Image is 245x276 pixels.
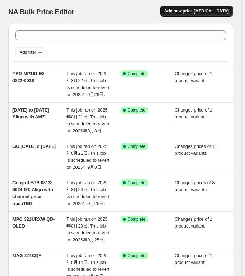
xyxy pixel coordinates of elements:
[12,180,53,206] span: Copy of BTS 0813-0924 DT, Align with channel price updaTED
[66,180,109,206] span: This job ran on 2025年8月20日. This job is scheduled to revert on 2025年9月25日.
[128,253,145,258] span: Complete
[128,216,145,222] span: Complete
[15,47,47,57] button: Add filter
[128,144,145,149] span: Complete
[175,144,217,156] span: Changes prices of 11 product variants
[12,71,45,83] span: PRO MP161 E2 0822-0928
[66,71,109,97] span: This job ran on 2025年8月22日. This job is scheduled to revert on 2025年9月29日.
[175,107,212,119] span: Changes price of 1 product variant
[175,71,212,83] span: Changes price of 1 product variant
[20,50,36,55] span: Add filter
[12,107,49,119] span: [DATE] to [DATE] Align with AMZ
[160,6,233,17] button: Add new price [MEDICAL_DATA]
[8,8,74,16] span: NA Bulk Price Editor
[175,180,215,192] span: Changes prices of 8 product variants
[128,180,145,186] span: Complete
[128,71,145,77] span: Complete
[12,253,41,258] span: MAG 274CQF
[164,8,229,14] span: Add new price [MEDICAL_DATA]
[66,107,109,133] span: This job ran on 2025年8月21日. This job is scheduled to revert on 2025年9月3日.
[175,253,212,265] span: Changes price of 1 product variant
[12,144,56,149] span: GG [DATE] o [DATE]
[12,216,55,229] span: MPG 321URXW QD-OLED
[175,216,212,229] span: Changes price of 1 product variant
[128,107,145,113] span: Complete
[66,144,109,170] span: This job ran on 2025年8月21日. This job is scheduled to revert on 2025年9月3日.
[66,216,109,242] span: This job ran on 2025年8月20日. This job is scheduled to revert on 2025年9月25日.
